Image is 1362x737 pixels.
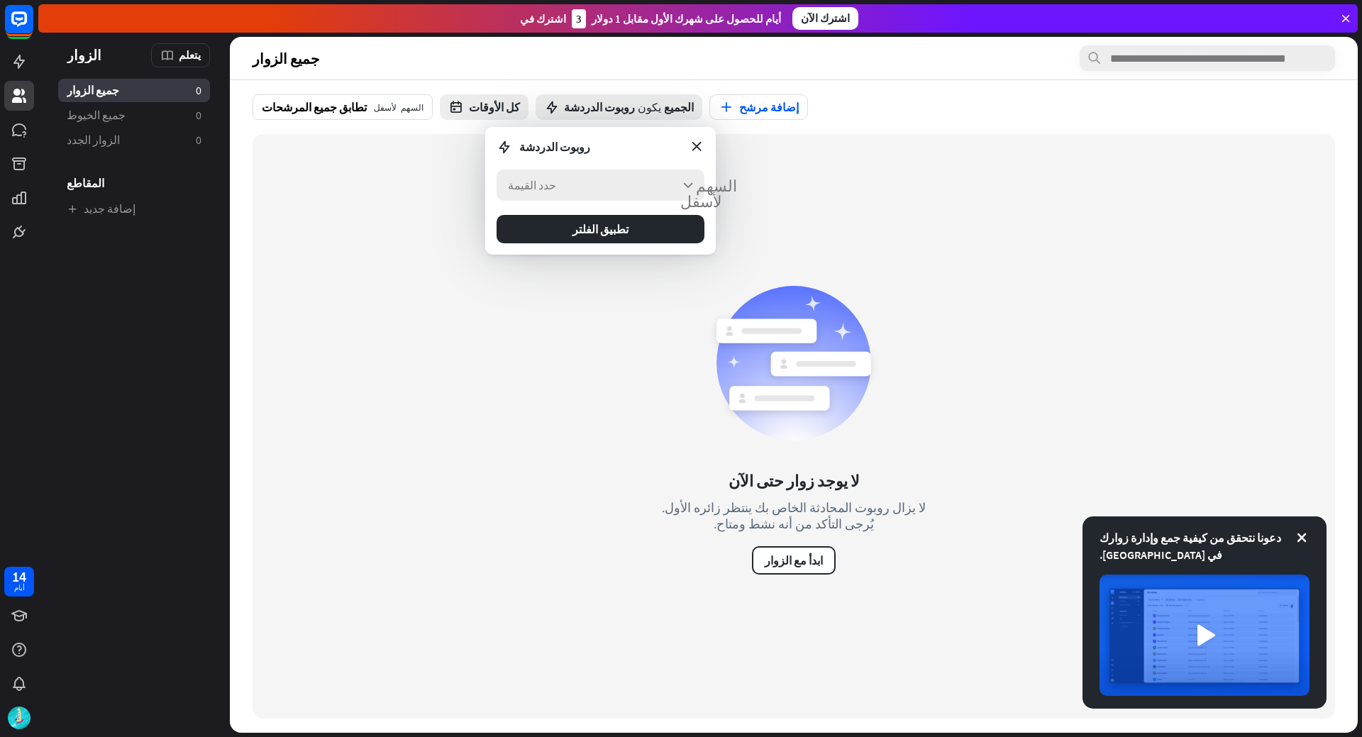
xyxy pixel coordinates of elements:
[196,108,201,122] font: 0
[572,222,629,236] font: تطبيق الفلتر
[752,546,836,575] button: ابدأ مع الزوار
[680,177,737,209] font: السهم لأسفل
[765,553,823,567] font: ابدأ مع الزوار
[519,140,590,154] font: روبوت الدردشة
[58,128,210,152] a: الزوار الجدد 0
[664,100,694,114] font: الجميع
[179,48,201,62] font: يتعلم
[520,12,566,26] font: اشترك في
[67,108,126,122] font: جميع الخيوط
[196,133,201,147] font: 0
[576,12,582,26] font: 3
[497,215,704,243] button: تطبيق الفلتر
[262,100,367,114] font: تطابق جميع المرشحات
[12,567,26,585] font: 14
[253,50,319,67] font: جميع الزوار
[564,100,635,114] font: روبوت الدردشة
[662,499,926,532] font: لا يزال روبوت المحادثة الخاص بك ينتظر زائره الأول. يُرجى التأكد من أنه نشط ومتاح.
[801,11,850,25] font: اشترك الآن
[67,133,120,147] font: الزوار الجدد
[592,12,781,26] font: أيام للحصول على شهرك الأول مقابل 1 دولار
[67,46,101,64] font: الزوار
[1100,531,1281,562] font: دعونا نتحقق من كيفية جمع وإدارة زوارك في [GEOGRAPHIC_DATA].
[374,103,423,111] font: السهم لأسفل
[729,471,860,491] font: لا يوجد زوار حتى الآن
[739,100,799,114] font: إضافة مرشح
[67,83,119,97] font: جميع الزوار
[84,201,135,216] font: إضافة جديد
[440,94,528,120] button: كل الأوقات
[58,104,210,127] a: جميع الخيوط 0
[11,6,54,48] button: افتح أداة الدردشة المباشرة
[638,100,661,114] font: يكون
[4,567,34,597] a: 14 أيام
[67,176,104,190] font: المقاطع
[469,100,520,114] font: كل الأوقات
[1100,575,1310,696] img: صورة
[14,583,25,592] font: أيام
[709,94,808,120] button: إضافة مرشح
[508,178,556,192] font: حدد القيمة
[196,83,201,97] font: 0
